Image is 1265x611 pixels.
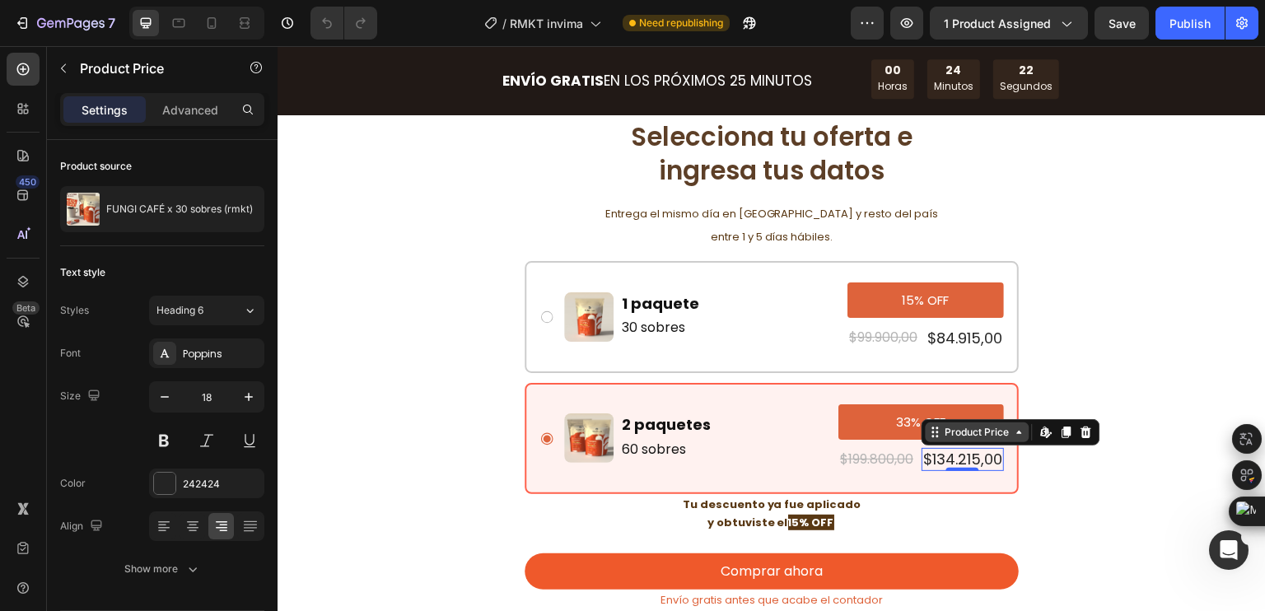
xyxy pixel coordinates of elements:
div: Product Price [665,379,735,394]
p: Advanced [162,101,218,119]
div: Text style [60,265,105,280]
div: Size [60,385,104,408]
p: FUNGI CAFÉ x 30 sobres (rmkt) [106,203,253,215]
div: Font [60,346,81,361]
div: 450 [16,175,40,189]
strong: 15% OFF [511,469,557,484]
span: / [502,15,506,32]
strong: y obtuviste el [430,469,511,484]
div: Poppins [183,347,260,361]
p: Product Price [80,58,220,78]
span: Entrega el mismo día en [GEOGRAPHIC_DATA] y resto del país [328,160,661,175]
iframe: Design area [278,46,1265,611]
strong: Tu descuento ya fue aplicado [405,450,584,466]
div: Show more [124,561,201,577]
span: Heading 6 [156,303,203,318]
div: Styles [60,303,89,318]
span: RMKT invima [510,15,583,32]
div: $199.800,00 [561,400,637,427]
button: Heading 6 [149,296,264,325]
button: 1 product assigned [930,7,1088,40]
button: Publish [1155,7,1225,40]
div: Publish [1169,15,1211,32]
div: Color [60,476,86,491]
iframe: Intercom live chat [1209,530,1249,570]
span: entre 1 y 5 días hábiles. [433,183,556,198]
span: Save [1109,16,1136,30]
h2: Selecciona tu oferta e ingresa tus datos [329,72,659,142]
div: $134.215,00 [644,402,726,424]
button: Save [1095,7,1149,40]
p: 7 [108,13,115,33]
button: 7 [7,7,123,40]
pre: 15% OFF [615,236,682,272]
img: fungi_2_doypack.webp [287,367,336,417]
div: $84.915,00 [648,281,726,303]
p: 60 sobres [344,392,433,416]
div: 242424 [183,477,260,492]
img: fungi_1_doypack.webp [287,246,336,296]
span: 1 product assigned [944,15,1051,32]
div: Comprar ahora [443,514,545,538]
div: Align [60,515,106,538]
pre: 33% OFF [609,358,679,394]
button: Comprar ahora [247,507,741,544]
p: 2 paquetes [344,369,433,388]
div: Product source [60,159,132,174]
button: Show more [60,554,264,584]
p: 30 sobres [344,270,422,294]
div: Beta [12,301,40,315]
span: Need republishing [639,16,723,30]
div: $99.900,00 [570,278,642,305]
img: product feature img [67,193,100,226]
p: Settings [82,101,128,119]
span: Envío gratis antes que acabe el contador [383,546,605,562]
p: 1 paquete [344,248,422,267]
div: Undo/Redo [310,7,377,40]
